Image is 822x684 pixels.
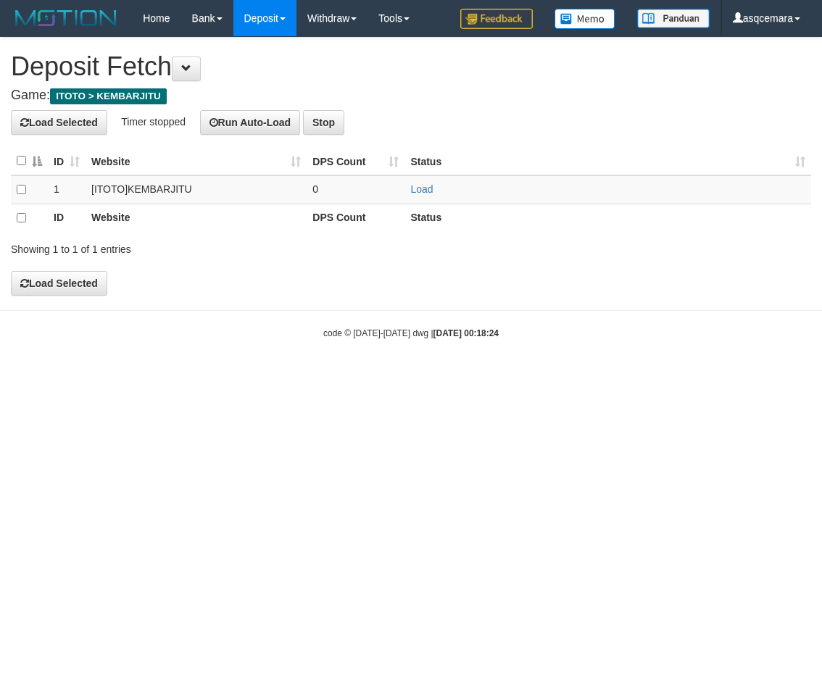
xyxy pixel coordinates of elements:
[48,204,86,232] th: ID
[410,183,433,195] a: Load
[48,175,86,204] td: 1
[86,175,307,204] td: [ITOTO] KEMBARJITU
[86,204,307,232] th: Website
[307,204,404,232] th: DPS Count
[307,147,404,175] th: DPS Count: activate to sort column ascending
[404,147,811,175] th: Status: activate to sort column ascending
[48,147,86,175] th: ID: activate to sort column ascending
[433,328,499,338] strong: [DATE] 00:18:24
[11,110,107,135] button: Load Selected
[323,328,499,338] small: code © [DATE]-[DATE] dwg |
[637,9,710,28] img: panduan.png
[11,271,107,296] button: Load Selected
[11,88,811,103] h4: Game:
[11,7,121,29] img: MOTION_logo.png
[121,115,186,127] span: Timer stopped
[86,147,307,175] th: Website: activate to sort column ascending
[11,52,811,81] h1: Deposit Fetch
[303,110,344,135] button: Stop
[200,110,301,135] button: Run Auto-Load
[555,9,615,29] img: Button%20Memo.svg
[460,9,533,29] img: Feedback.jpg
[50,88,167,104] span: ITOTO > KEMBARJITU
[11,236,332,256] div: Showing 1 to 1 of 1 entries
[312,183,318,195] span: 0
[404,204,811,232] th: Status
